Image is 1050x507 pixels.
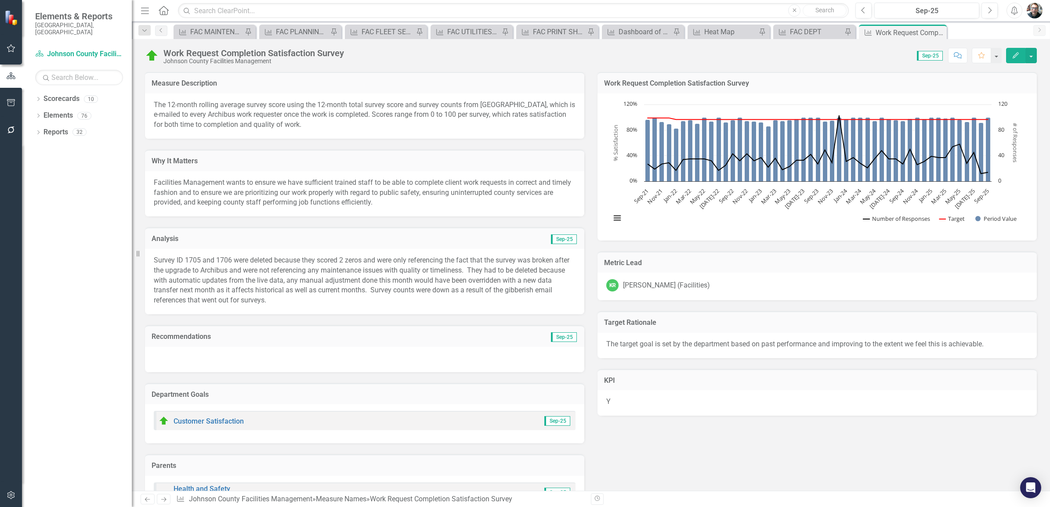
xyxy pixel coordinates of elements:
text: 120 [998,100,1007,108]
div: 76 [77,112,91,119]
span: Facilities Management wants to ensure we have sufficient trained staff to be able to complete cli... [154,178,571,207]
path: Feb-25, 100. Period Value. [936,117,941,181]
path: Oct-22, 100. Period Value. [738,117,742,181]
path: Feb-24, 100. Period Value. [851,117,856,181]
path: Jul-23, 100. Period Value. [801,117,806,181]
path: Jun-23, 96.96969697. Period Value. [794,119,799,181]
g: Target, series 2 of 3. Line with 49 data points. Y axis, % Satisfaction. [646,116,990,121]
path: Dec-24, 96.77419355. Period Value. [922,119,927,181]
a: Heat Map [690,26,757,37]
text: Jan-24 [831,187,849,204]
text: Mar-25 [929,187,948,205]
text: 40% [626,151,637,159]
div: FAC UTILITIES / ENERGY MANAGEMENT [447,26,500,37]
div: Chart. Highcharts interactive chart. [606,100,1028,232]
span: The 12-month rolling average survey score using the 12-month total survey score and survey counts... [154,101,575,129]
path: Apr-22, 90. Period Value. [695,123,700,181]
span: Search [815,7,834,14]
a: Health and Safety [174,485,230,493]
a: Reports [43,127,68,137]
path: Mar-23, 95.83333333. Period Value. [773,120,778,181]
p: The target goal is set by the department based on past performance and improving to the extent we... [606,339,1028,349]
input: Search Below... [35,70,123,85]
input: Search ClearPoint... [178,3,849,18]
p: Survey ID 1705 and 1706 were deleted because they scored 2 zeros and were only referencing the fa... [154,255,576,306]
text: 40 [998,151,1004,159]
path: Apr-23, 94.44444444. Period Value. [780,121,785,181]
div: KR [606,279,619,291]
text: 0 [998,176,1001,184]
h3: Target Rationale [604,319,1030,327]
span: Sep-25 [917,51,943,61]
h3: Recommendations [152,333,445,341]
text: [DATE]-22 [698,187,721,210]
span: Elements & Reports [35,11,123,22]
button: Show Period Value [975,215,1017,223]
path: Sep-25, 100. Period Value. [986,117,991,181]
text: [DATE]-24 [868,187,892,210]
img: On Target [145,49,159,63]
h3: Measure Description [152,79,578,87]
path: Jan-22, 82.35294118. Period Value. [674,128,679,181]
path: Feb-23, 86.36363636. Period Value. [766,126,771,181]
path: Dec-22, 93.75. Period Value. [752,121,757,181]
a: FAC MAINTENANCE [176,26,243,37]
span: Sep-25 [544,488,570,497]
text: Nov-21 [646,187,664,205]
h3: Parents [152,462,578,470]
path: Jan-25, 100. Period Value. [929,117,934,181]
a: Customer Satisfaction [174,417,244,425]
g: Period Value, series 3 of 3. Bar series with 49 bars. Y axis, % Satisfaction. [645,117,991,181]
path: Jul-22, 100. Period Value. [717,117,721,181]
text: [DATE]-23 [783,187,806,210]
text: % Satisfaction [612,125,619,161]
a: Johnson County Facilities Management [35,49,123,59]
text: Sep-22 [717,187,735,205]
path: Nov-21, 92.59259259. Period Value. [659,122,664,181]
text: May-23 [773,187,792,206]
path: May-22, 100. Period Value. [702,117,707,181]
path: Nov-24, 100. Period Value. [915,117,920,181]
div: FAC DEPT [790,26,842,37]
path: Jun-22, 93.75. Period Value. [709,121,714,181]
text: 80% [626,126,637,133]
div: FAC MAINTENANCE [190,26,243,37]
button: Search [803,4,847,17]
a: FAC PRINT SHOP [518,26,585,37]
path: Dec-21, 89.65517241. Period Value. [667,124,672,181]
a: FAC DEPT [775,26,842,37]
small: [GEOGRAPHIC_DATA], [GEOGRAPHIC_DATA] [35,22,123,36]
text: [DATE]-25 [953,187,976,210]
text: Nov-22 [731,187,749,205]
div: Work Request Completion Satisfaction Survey [876,27,945,38]
button: Sep-25 [874,3,979,18]
text: # of Responses [1011,123,1019,162]
h3: Metric Lead [604,259,1030,267]
a: FAC PLANNING DESIGN & CONSTRUCTION [261,26,328,37]
text: 120% [623,100,637,108]
path: Mar-22, 95.71428571. Period Value. [688,120,693,181]
div: Sep-25 [877,6,976,16]
img: Not Defined [159,487,169,497]
button: View chart menu, Chart [611,212,623,224]
span: Y [606,397,611,406]
img: John Beaudoin [1027,3,1043,18]
a: Dashboard of Key Performance Indicators Annual for Budget 2026 [604,26,671,37]
path: Jan-23, 91.89189189. Period Value. [759,122,764,181]
svg: Interactive chart [606,100,1025,232]
div: Work Request Completion Satisfaction Survey [370,495,512,503]
div: FAC FLEET SERVICES [362,26,414,37]
div: » » [176,494,584,504]
text: Mar-24 [844,187,863,205]
text: Jan-22 [661,187,679,205]
a: Elements [43,111,73,121]
text: Sep-23 [802,187,820,205]
div: 10 [84,95,98,103]
h3: Department Goals [152,391,578,399]
text: Nov-24 [901,187,920,205]
span: Sep-25 [544,416,570,426]
text: Jan-25 [916,187,934,205]
path: Sep-24, 94.44444444. Period Value. [901,121,905,181]
a: Scorecards [43,94,80,104]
